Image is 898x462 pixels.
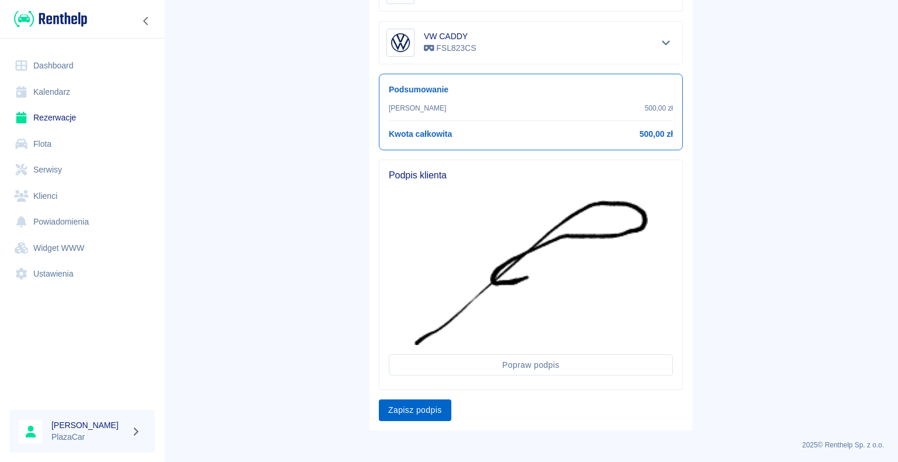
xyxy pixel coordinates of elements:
p: 500,00 zł [645,103,673,113]
a: Flota [9,131,155,157]
span: Podpis klienta [389,170,673,181]
button: Zapisz podpis [379,399,451,421]
a: Widget WWW [9,235,155,261]
button: Zwiń nawigację [137,13,155,29]
a: Klienci [9,183,155,209]
h6: Podsumowanie [389,84,673,96]
button: Popraw podpis [389,354,673,376]
h6: 500,00 zł [640,128,673,140]
h6: Kwota całkowita [389,128,452,140]
h6: [PERSON_NAME] [51,419,126,431]
img: Podpis [414,200,648,345]
a: Rezerwacje [9,105,155,131]
p: [PERSON_NAME] [389,103,446,113]
a: Powiadomienia [9,209,155,235]
p: PlazaCar [51,431,126,443]
a: Ustawienia [9,261,155,287]
img: Renthelp logo [14,9,87,29]
a: Dashboard [9,53,155,79]
p: FSL823CS [424,42,476,54]
h6: VW CADDY [424,30,476,42]
img: Image [389,31,412,54]
a: Kalendarz [9,79,155,105]
button: Pokaż szczegóły [657,35,676,51]
a: Serwisy [9,157,155,183]
p: 2025 © Renthelp Sp. z o.o. [178,440,884,450]
a: Renthelp logo [9,9,87,29]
